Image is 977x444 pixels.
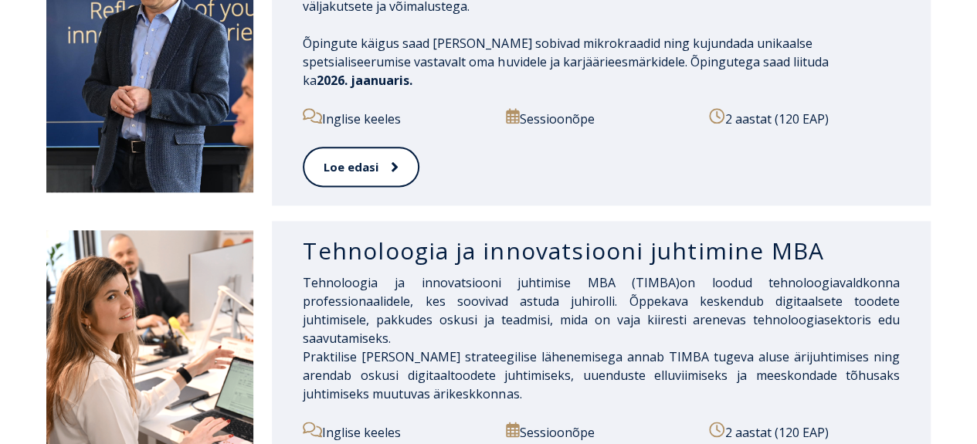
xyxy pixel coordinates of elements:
[303,274,680,291] span: Tehnoloogia ja innovatsiooni juhtimise MBA (TIMBA)
[709,108,900,128] p: 2 aastat (120 EAP)
[303,348,900,402] span: Praktilise [PERSON_NAME] strateegilise lähenemisega annab TIMBA tugeva aluse ärijuhtimises ning a...
[303,236,900,266] h3: Tehnoloogia ja innovatsiooni juhtimine MBA
[506,422,697,442] p: Sessioonõpe
[317,72,412,89] span: 2026. jaanuaris.
[303,422,494,442] p: Inglise keeles
[506,108,697,128] p: Sessioonõpe
[303,147,419,188] a: Loe edasi
[303,34,900,90] p: Õpingute käigus saad [PERSON_NAME] sobivad mikrokraadid ning kujundada unikaalse spetsialiseerumi...
[303,108,494,128] p: Inglise keeles
[709,422,900,442] p: 2 aastat (120 EAP)
[303,274,900,347] span: on loodud tehnoloogiavaldkonna professionaalidele, kes soovivad astuda juhirolli. Õppekava kesken...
